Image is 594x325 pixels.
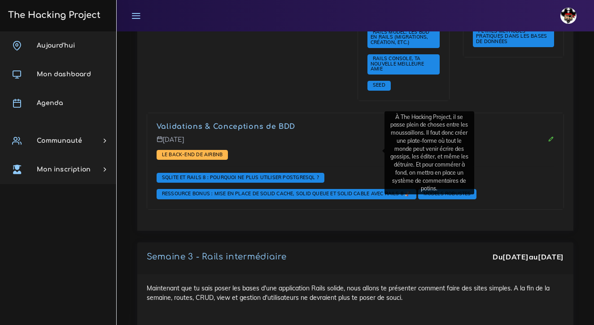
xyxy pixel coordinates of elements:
[538,252,564,261] strong: [DATE]
[5,10,100,20] h3: The Hacking Project
[502,252,528,261] strong: [DATE]
[147,252,287,261] a: Semaine 3 - Rails intermédiaire
[476,28,547,45] a: Petites méthodes pratiques dans les bases de données
[371,55,424,72] span: Rails Console, ta nouvelle meilleure amie
[421,190,473,197] span: Models robustes
[493,252,564,262] div: Du au
[371,82,388,88] a: Seed
[371,29,429,45] span: Rails Model: les BDD en Rails (migrations, création, etc.)
[371,29,429,46] a: Rails Model: les BDD en Rails (migrations, création, etc.)
[157,123,295,131] a: Validations & Conceptions de BDD
[476,28,547,44] span: Petites méthodes pratiques dans les bases de données
[560,8,577,24] img: avatar
[160,174,321,180] span: SQLite et Rails 8 : Pourquoi ne plus utiliser PostgreSQL ?
[37,166,91,173] span: Mon inscription
[160,151,225,158] a: Le Back-end de Airbnb
[160,191,413,197] a: Ressource Bonus : Mise en place de Solid Cache, Solid Queue et Solid Cable avec Rails 8 🚀
[160,175,321,181] a: SQLite et Rails 8 : Pourquoi ne plus utiliser PostgreSQL ?
[160,190,413,197] span: Ressource Bonus : Mise en place de Solid Cache, Solid Queue et Solid Cable avec Rails 8 🚀
[384,111,474,194] div: À The Hacking Project, il se passe plein de choses entre les moussaillons. Il faut donc créer une...
[37,137,82,144] span: Communauté
[37,100,63,106] span: Agenda
[371,56,424,72] a: Rails Console, ta nouvelle meilleure amie
[37,71,91,78] span: Mon dashboard
[157,136,554,150] p: [DATE]
[37,42,75,49] span: Aujourd'hui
